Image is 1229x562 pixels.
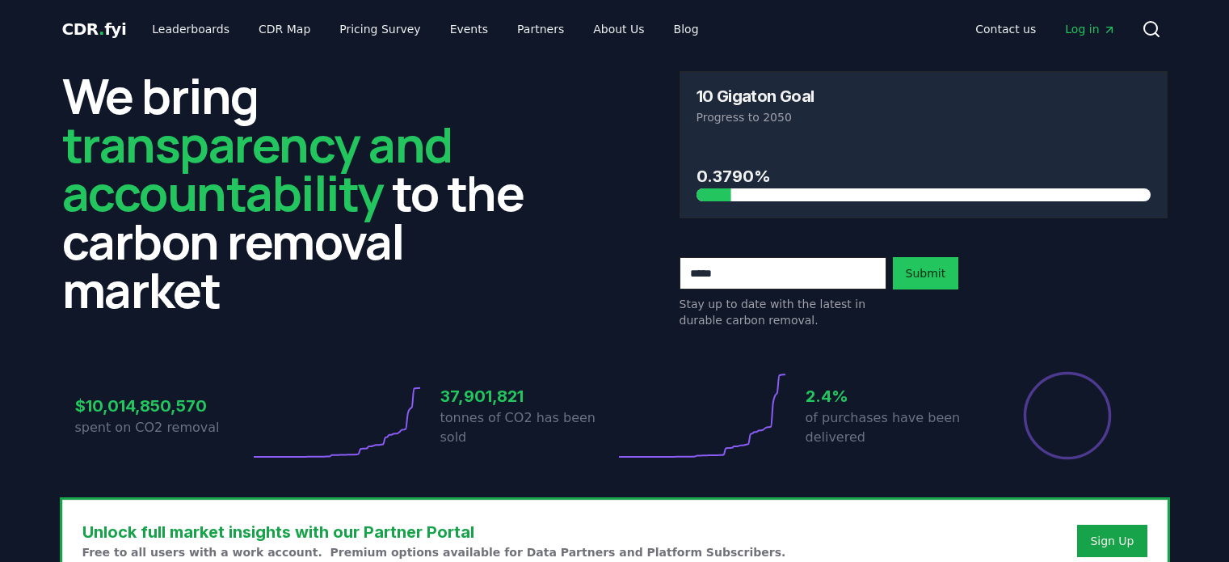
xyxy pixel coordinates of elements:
[62,111,452,226] span: transparency and accountability
[82,520,786,544] h3: Unlock full market insights with our Partner Portal
[962,15,1128,44] nav: Main
[75,394,250,418] h3: $10,014,850,570
[440,408,615,447] p: tonnes of CO2 has been sold
[82,544,786,560] p: Free to all users with a work account. Premium options available for Data Partners and Platform S...
[1022,370,1113,461] div: Percentage of sales delivered
[661,15,712,44] a: Blog
[246,15,323,44] a: CDR Map
[440,384,615,408] h3: 37,901,821
[62,19,127,39] span: CDR fyi
[1077,525,1147,557] button: Sign Up
[1052,15,1128,44] a: Log in
[893,257,959,289] button: Submit
[437,15,501,44] a: Events
[62,71,550,314] h2: We bring to the carbon removal market
[962,15,1049,44] a: Contact us
[139,15,711,44] nav: Main
[806,408,980,447] p: of purchases have been delivered
[697,88,814,104] h3: 10 Gigaton Goal
[697,109,1151,125] p: Progress to 2050
[680,296,886,328] p: Stay up to date with the latest in durable carbon removal.
[580,15,657,44] a: About Us
[139,15,242,44] a: Leaderboards
[504,15,577,44] a: Partners
[1090,533,1134,549] a: Sign Up
[75,418,250,437] p: spent on CO2 removal
[62,18,127,40] a: CDR.fyi
[1065,21,1115,37] span: Log in
[806,384,980,408] h3: 2.4%
[326,15,433,44] a: Pricing Survey
[99,19,104,39] span: .
[697,164,1151,188] h3: 0.3790%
